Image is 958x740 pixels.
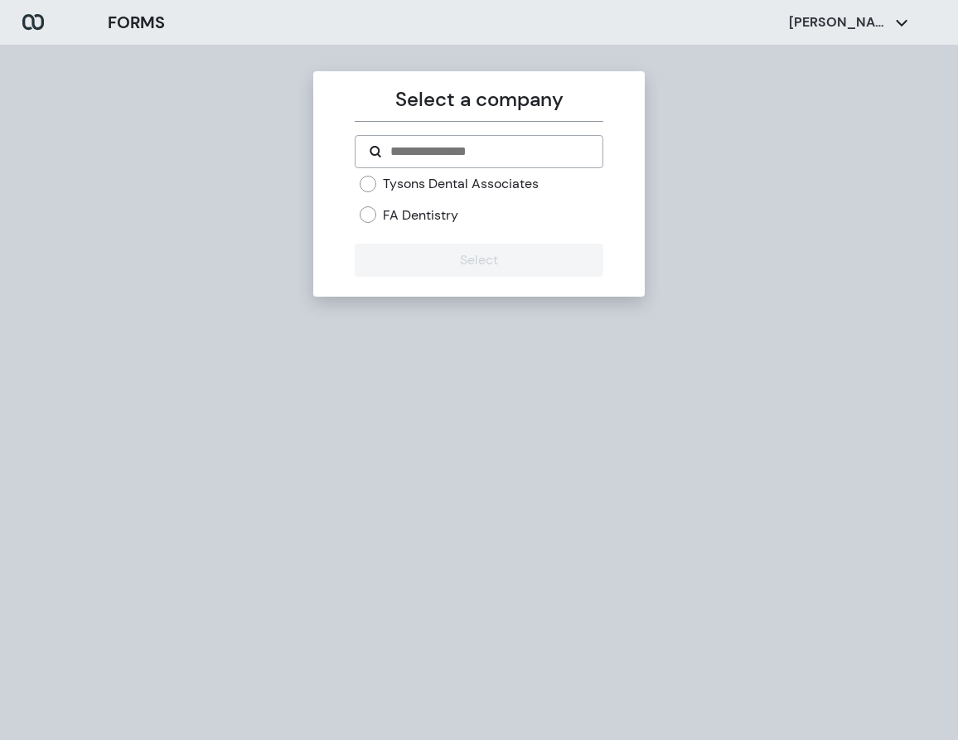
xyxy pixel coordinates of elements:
[383,206,458,225] label: FA Dentistry
[355,85,602,114] p: Select a company
[383,175,539,193] label: Tysons Dental Associates
[389,142,588,162] input: Search
[355,244,602,277] button: Select
[789,13,888,31] p: [PERSON_NAME]
[108,10,165,35] h3: FORMS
